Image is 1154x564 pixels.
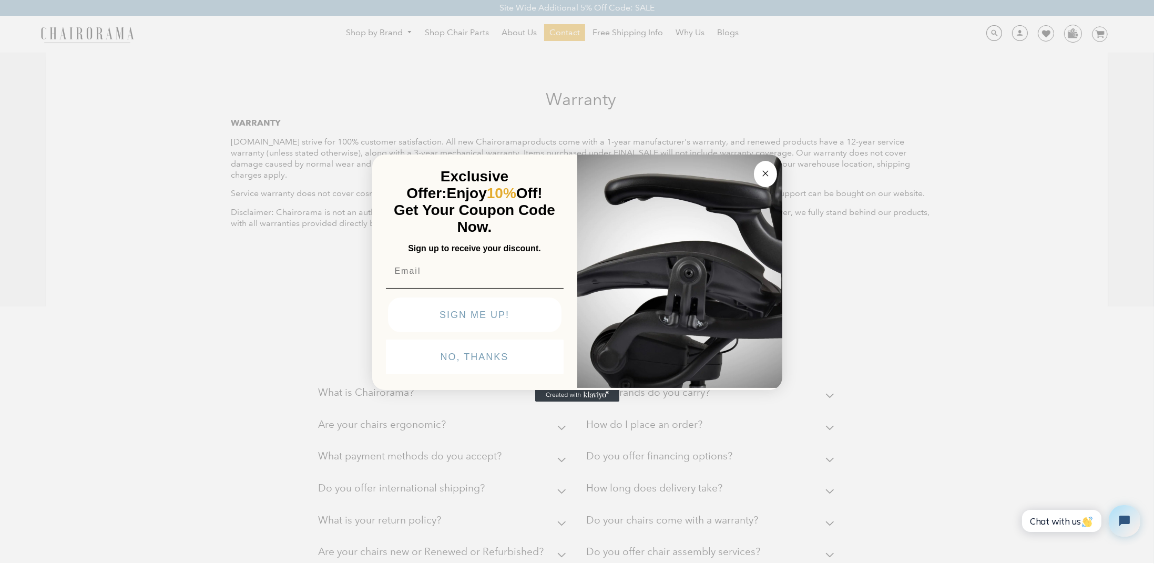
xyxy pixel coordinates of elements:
span: 10% [487,185,516,201]
button: NO, THANKS [386,340,564,374]
iframe: Tidio Chat [1010,496,1149,546]
img: 92d77583-a095-41f6-84e7-858462e0427a.jpeg [577,152,782,388]
span: Get Your Coupon Code Now. [394,202,555,235]
span: Enjoy Off! [447,185,543,201]
span: Exclusive Offer: [406,168,508,201]
a: Created with Klaviyo - opens in a new tab [535,389,619,402]
span: Sign up to receive your discount. [408,244,540,253]
input: Email [386,261,564,282]
button: SIGN ME UP! [388,298,561,332]
button: Close dialog [754,161,777,187]
img: underline [386,288,564,289]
